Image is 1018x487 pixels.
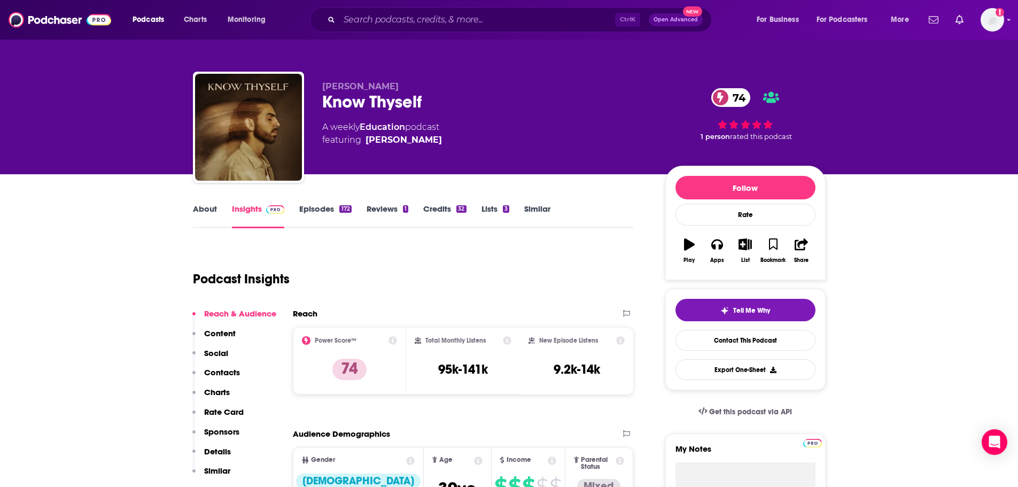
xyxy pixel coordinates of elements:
button: Play [675,231,703,270]
img: Podchaser Pro [266,205,285,214]
div: 32 [456,205,466,213]
h2: Total Monthly Listens [425,337,486,344]
button: Apps [703,231,731,270]
button: open menu [125,11,178,28]
div: Rate [675,204,815,226]
span: 74 [722,88,751,107]
span: Age [439,457,453,463]
span: Charts [184,12,207,27]
a: Similar [524,204,550,228]
p: Sponsors [204,427,239,437]
span: Monitoring [228,12,266,27]
img: Know Thyself [195,74,302,181]
button: open menu [883,11,922,28]
h2: Reach [293,308,317,319]
a: 74 [711,88,751,107]
button: Similar [192,466,230,485]
div: A weekly podcast [322,121,442,146]
a: Show notifications dropdown [924,11,943,29]
div: 172 [339,205,351,213]
button: Contacts [192,367,240,387]
p: Contacts [204,367,240,377]
div: Play [683,257,695,264]
span: More [891,12,909,27]
a: Pro website [803,437,822,447]
button: Export One-Sheet [675,359,815,380]
button: Sponsors [192,427,239,446]
span: For Business [757,12,799,27]
button: Charts [192,387,230,407]
h2: New Episode Listens [539,337,598,344]
div: Search podcasts, credits, & more... [320,7,722,32]
span: Tell Me Why [733,306,770,315]
div: Open Intercom Messenger [982,429,1007,455]
h2: Power Score™ [315,337,356,344]
div: 74 1 personrated this podcast [665,81,826,148]
span: rated this podcast [730,133,792,141]
a: Education [360,122,405,132]
p: Similar [204,466,230,476]
div: 3 [503,205,509,213]
p: Content [204,328,236,338]
button: Reach & Audience [192,308,276,328]
p: 74 [332,359,367,380]
button: Details [192,446,231,466]
button: Share [787,231,815,270]
svg: Add a profile image [996,8,1004,17]
button: Rate Card [192,407,244,427]
h3: 95k-141k [438,361,488,377]
a: Get this podcast via API [690,399,801,425]
img: Podchaser - Follow, Share and Rate Podcasts [9,10,111,30]
a: Credits32 [423,204,466,228]
div: Apps [710,257,724,264]
span: Get this podcast via API [709,407,792,416]
img: User Profile [981,8,1004,32]
button: Show profile menu [981,8,1004,32]
span: featuring [322,134,442,146]
button: open menu [810,11,883,28]
label: My Notes [675,444,815,462]
h3: 9.2k-14k [554,361,600,377]
span: Income [507,457,531,463]
span: 1 person [701,133,730,141]
a: Show notifications dropdown [951,11,968,29]
a: Lists3 [481,204,509,228]
span: [PERSON_NAME] [322,81,399,91]
a: InsightsPodchaser Pro [232,204,285,228]
p: Charts [204,387,230,397]
p: Social [204,348,228,358]
div: Bookmark [760,257,786,264]
button: Open AdvancedNew [649,13,703,26]
input: Search podcasts, credits, & more... [339,11,615,28]
button: tell me why sparkleTell Me Why [675,299,815,321]
span: Podcasts [133,12,164,27]
button: Social [192,348,228,368]
button: Bookmark [759,231,787,270]
span: Parental Status [581,457,614,470]
button: Follow [675,176,815,199]
button: Content [192,328,236,348]
p: Details [204,446,231,457]
button: open menu [220,11,279,28]
a: André Duqum [366,134,442,146]
h2: Audience Demographics [293,429,390,439]
a: About [193,204,217,228]
div: List [741,257,750,264]
span: Open Advanced [654,17,698,22]
h1: Podcast Insights [193,271,290,287]
span: Logged in as alisoncerri [981,8,1004,32]
span: New [683,6,702,17]
button: List [731,231,759,270]
img: Podchaser Pro [803,439,822,447]
a: Episodes172 [299,204,351,228]
span: For Podcasters [817,12,868,27]
span: Gender [311,457,335,463]
span: Ctrl K [615,13,640,27]
a: Reviews1 [367,204,408,228]
a: Charts [177,11,213,28]
p: Rate Card [204,407,244,417]
div: Share [794,257,809,264]
div: 1 [403,205,408,213]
